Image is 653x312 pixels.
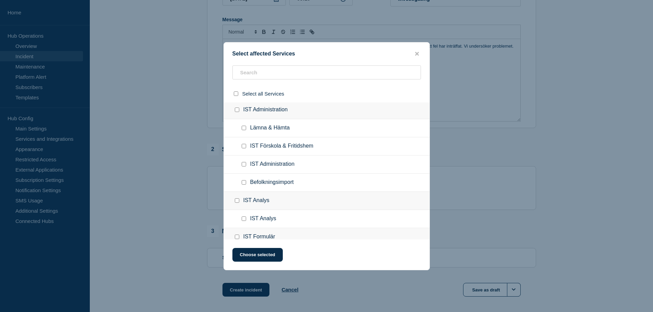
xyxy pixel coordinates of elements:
[224,192,430,210] div: IST Analys
[250,179,294,186] span: Befolkningsimport
[224,228,430,246] div: IST Formulär
[224,51,430,57] div: Select affected Services
[242,126,246,130] input: Lämna & Hämta checkbox
[234,91,238,96] input: select all checkbox
[413,51,421,57] button: close button
[250,125,290,132] span: Lämna & Hämta
[232,65,421,79] input: Search
[235,235,239,239] input: IST Formulär checkbox
[242,162,246,166] input: IST Administration checkbox
[250,215,276,222] span: IST Analys
[242,144,246,148] input: IST Förskola & Fritidshem checkbox
[250,161,295,168] span: IST Administration
[232,248,283,262] button: Choose selected
[242,180,246,185] input: Befolkningsimport checkbox
[242,91,285,97] span: Select all Services
[224,101,430,119] div: IST Administration
[250,143,314,150] span: IST Förskola & Fritidshem
[242,216,246,221] input: IST Analys checkbox
[235,108,239,112] input: IST Administration checkbox
[235,198,239,203] input: IST Analys checkbox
